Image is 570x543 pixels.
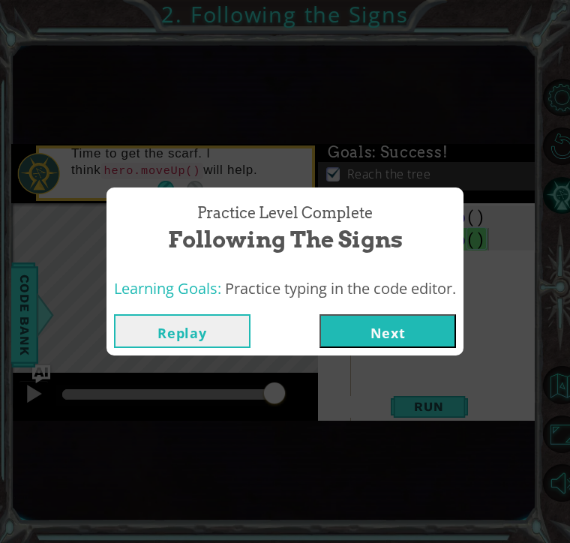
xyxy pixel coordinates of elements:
[114,314,250,348] button: Replay
[319,314,456,348] button: Next
[197,202,373,224] span: Practice Level Complete
[168,223,403,256] span: Following the Signs
[225,278,456,298] span: Practice typing in the code editor.
[114,278,221,298] span: Learning Goals:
